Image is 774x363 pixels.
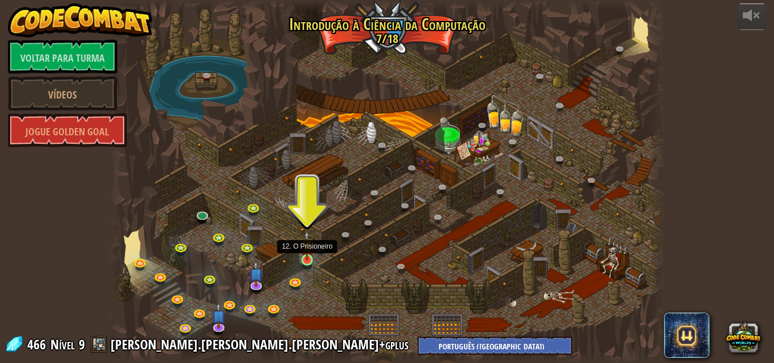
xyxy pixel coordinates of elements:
font: 466 [27,335,46,353]
span: CodeCombat AI HackStack [664,313,709,358]
a: [PERSON_NAME].[PERSON_NAME].[PERSON_NAME]+gplus [110,335,412,353]
img: CodeCombat - Aprenda a programar jogando um jogo [8,3,153,37]
font: Vídeos [48,88,76,102]
a: Voltar para Turma [8,40,117,74]
font: Jogue Golden Goal [25,125,109,139]
button: CodeCombat Worlds no Roblox [726,319,761,354]
img: level-banner-unstarted-subscriber.png [249,260,264,287]
img: level-banner-started.png [300,230,313,260]
font: [PERSON_NAME].[PERSON_NAME].[PERSON_NAME]+gplus [110,335,409,353]
button: Ajuste de volume [738,3,766,30]
font: 9 [79,335,85,353]
font: Voltar para Turma [20,51,105,65]
img: level-banner-unstarted-subscriber.png [211,302,227,328]
font: Nível [50,335,75,353]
